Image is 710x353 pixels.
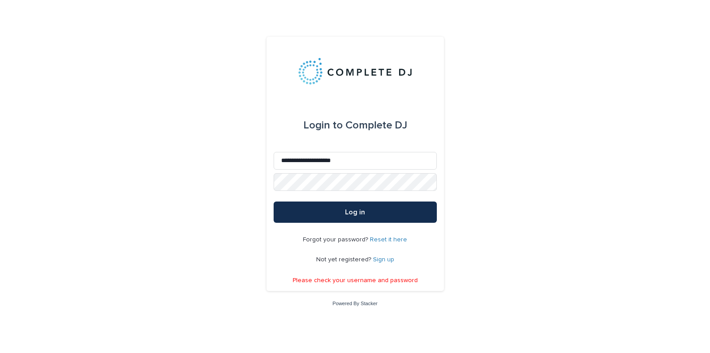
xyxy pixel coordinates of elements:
[370,237,407,243] a: Reset it here
[293,277,418,284] p: Please check your username and password
[274,202,437,223] button: Log in
[373,256,394,263] a: Sign up
[298,58,411,85] img: 8nP3zCmvR2aWrOmylPw8
[345,209,365,216] span: Log in
[303,120,343,131] span: Login to
[303,113,407,138] div: Complete DJ
[333,301,377,306] a: Powered By Stacker
[303,237,370,243] span: Forgot your password?
[316,256,373,263] span: Not yet registered?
